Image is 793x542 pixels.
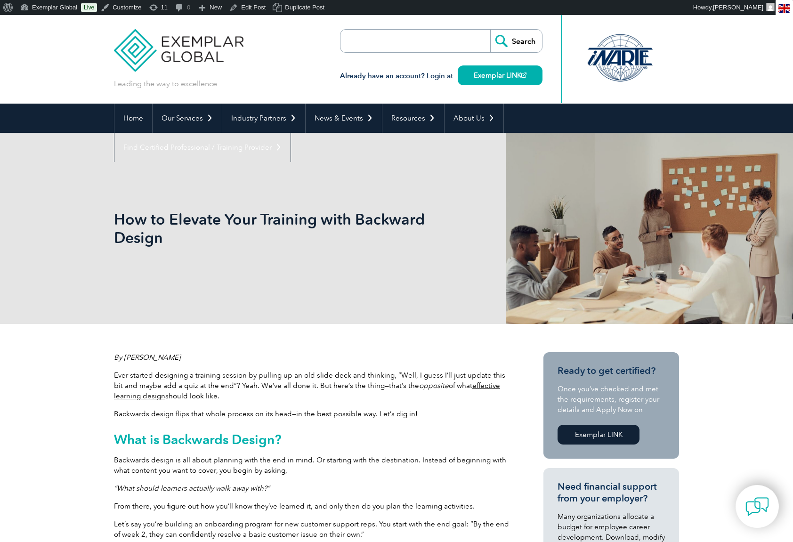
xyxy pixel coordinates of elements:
[114,104,152,133] a: Home
[114,410,418,418] span: Backwards design flips that whole process on its head—in the best possible way. Let’s dig in!
[558,384,665,415] p: Once you’ve checked and met the requirements, register your details and Apply Now on
[114,484,270,493] em: “What should learners actually walk away with?”
[114,15,243,72] img: Exemplar Global
[558,365,665,377] h3: Ready to get certified?
[114,371,505,400] span: Ever started designing a training session by pulling up an old slide deck and thinking, “Well, I ...
[778,4,790,13] img: en
[114,502,475,510] span: From there, you figure out how you’ll know they’ve learned it, and only then do you plan the lear...
[521,73,526,78] img: open_square.png
[114,210,476,247] h1: How to Elevate Your Training with Backward Design
[222,104,305,133] a: Industry Partners
[114,456,506,475] span: Backwards design is all about planning with the end in mind. Or starting with the destination. In...
[114,79,217,89] p: Leading the way to excellence
[745,495,769,518] img: contact-chat.png
[445,104,503,133] a: About Us
[458,65,542,85] a: Exemplar LINK
[114,133,291,162] a: Find Certified Professional / Training Provider
[153,104,222,133] a: Our Services
[382,104,444,133] a: Resources
[114,353,181,362] em: By [PERSON_NAME]
[558,481,665,504] h3: Need financial support from your employer?
[340,70,542,82] h3: Already have an account? Login at
[306,104,382,133] a: News & Events
[490,30,542,52] input: Search
[713,4,763,11] span: [PERSON_NAME]
[419,381,449,390] em: opposite
[114,520,509,539] span: Let’s say you’re building an onboarding program for new customer support reps. You start with the...
[114,431,282,447] span: What is Backwards Design?
[558,425,639,445] a: Exemplar LINK
[81,3,97,12] a: Live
